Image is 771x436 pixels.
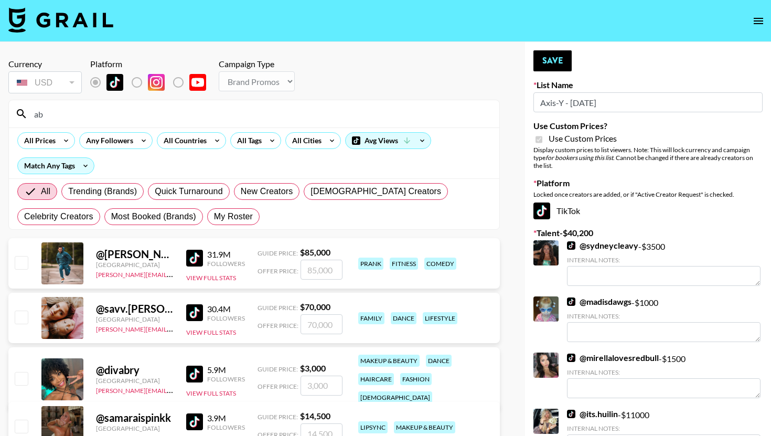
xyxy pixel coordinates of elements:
div: comedy [424,258,456,270]
div: Followers [207,375,245,383]
div: fitness [390,258,418,270]
input: 70,000 [301,314,342,334]
div: Platform [90,59,215,69]
button: open drawer [748,10,769,31]
span: Most Booked (Brands) [111,210,196,223]
span: Celebrity Creators [24,210,93,223]
div: USD [10,73,80,92]
img: TikTok [567,354,575,362]
div: Currency is locked to USD [8,69,82,95]
strong: $ 3,000 [300,363,326,373]
div: @ [PERSON_NAME].[PERSON_NAME] [96,248,174,261]
label: List Name [533,80,763,90]
div: Any Followers [80,133,135,148]
div: makeup & beauty [394,421,455,433]
input: Search by User Name [28,105,493,122]
button: View Full Stats [186,389,236,397]
span: Offer Price: [258,322,298,329]
img: Instagram [148,74,165,91]
div: Locked once creators are added, or if "Active Creator Request" is checked. [533,190,763,198]
div: @ samaraispinkk [96,411,174,424]
div: lipsync [358,421,388,433]
img: TikTok [186,250,203,267]
div: 31.9M [207,249,245,260]
a: @madisdawgs [567,296,631,307]
input: 3,000 [301,376,342,396]
button: View Full Stats [186,328,236,336]
div: [GEOGRAPHIC_DATA] [96,315,174,323]
span: Offer Price: [258,267,298,275]
a: [PERSON_NAME][EMAIL_ADDRESS][DOMAIN_NAME] [96,269,251,279]
div: All Tags [231,133,264,148]
div: [GEOGRAPHIC_DATA] [96,424,174,432]
div: @ savv.[PERSON_NAME] [96,302,174,315]
img: TikTok [186,366,203,382]
div: 3.9M [207,413,245,423]
span: Guide Price: [258,365,298,373]
a: @mirellalovesredbull [567,353,659,363]
div: - $ 1500 [567,353,761,398]
img: TikTok [186,413,203,430]
div: family [358,312,384,324]
div: All Countries [157,133,209,148]
div: prank [358,258,383,270]
img: Grail Talent [8,7,113,33]
div: 5.9M [207,365,245,375]
img: TikTok [106,74,123,91]
input: 85,000 [301,260,342,280]
span: [DEMOGRAPHIC_DATA] Creators [310,185,441,198]
span: New Creators [241,185,293,198]
span: Guide Price: [258,249,298,257]
span: Quick Turnaround [155,185,223,198]
span: Offer Price: [258,382,298,390]
img: TikTok [567,297,575,306]
div: Internal Notes: [567,368,761,376]
span: Guide Price: [258,304,298,312]
strong: $ 70,000 [300,302,330,312]
div: - $ 3500 [567,240,761,286]
div: Internal Notes: [567,312,761,320]
label: Talent - $ 40,200 [533,228,763,238]
img: TikTok [567,241,575,250]
span: Trending (Brands) [68,185,137,198]
div: All Prices [18,133,58,148]
a: @sydneycleavy [567,240,638,251]
span: My Roster [214,210,253,223]
div: Avg Views [346,133,431,148]
button: View Full Stats [186,274,236,282]
div: @ divabry [96,364,174,377]
em: for bookers using this list [545,154,613,162]
a: @its.huilin [567,409,618,419]
div: All Cities [286,133,324,148]
div: TikTok [533,203,763,219]
div: [GEOGRAPHIC_DATA] [96,261,174,269]
a: [PERSON_NAME][EMAIL_ADDRESS][DOMAIN_NAME] [96,385,251,395]
div: Currency [8,59,82,69]
strong: $ 85,000 [300,247,330,257]
div: Followers [207,423,245,431]
div: lifestyle [423,312,457,324]
div: Internal Notes: [567,424,761,432]
span: All [41,185,50,198]
div: - $ 1000 [567,296,761,342]
div: [DEMOGRAPHIC_DATA] [358,391,432,403]
button: Save [533,50,572,71]
span: Guide Price: [258,413,298,421]
img: TikTok [186,304,203,321]
div: dance [391,312,416,324]
div: [GEOGRAPHIC_DATA] [96,377,174,385]
div: Display custom prices to list viewers. Note: This will lock currency and campaign type . Cannot b... [533,146,763,169]
div: Followers [207,260,245,268]
a: [PERSON_NAME][EMAIL_ADDRESS][DOMAIN_NAME] [96,323,251,333]
div: Followers [207,314,245,322]
label: Use Custom Prices? [533,121,763,131]
div: haircare [358,373,394,385]
div: Campaign Type [219,59,295,69]
div: fashion [400,373,432,385]
img: YouTube [189,74,206,91]
strong: $ 14,500 [300,411,330,421]
div: 30.4M [207,304,245,314]
div: List locked to TikTok. [90,71,215,93]
div: dance [426,355,452,367]
span: Use Custom Prices [549,133,617,144]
